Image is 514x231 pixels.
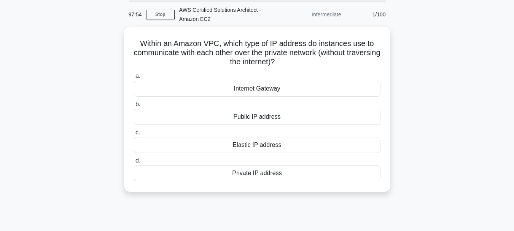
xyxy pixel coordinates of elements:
div: 1/100 [346,7,390,22]
div: Elastic IP address [134,137,380,153]
div: Internet Gateway [134,81,380,97]
div: Intermediate [279,7,346,22]
h5: Within an Amazon VPC, which type of IP address do instances use to communicate with each other ov... [133,39,381,67]
div: Private IP address [134,165,380,181]
span: b. [135,101,140,107]
div: 97:54 [124,7,146,22]
span: a. [135,73,140,79]
div: AWS Certified Solutions Architect - Amazon EC2 [175,2,279,27]
a: Stop [146,10,175,19]
span: c. [135,129,140,135]
div: Public IP address [134,109,380,125]
span: d. [135,157,140,164]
